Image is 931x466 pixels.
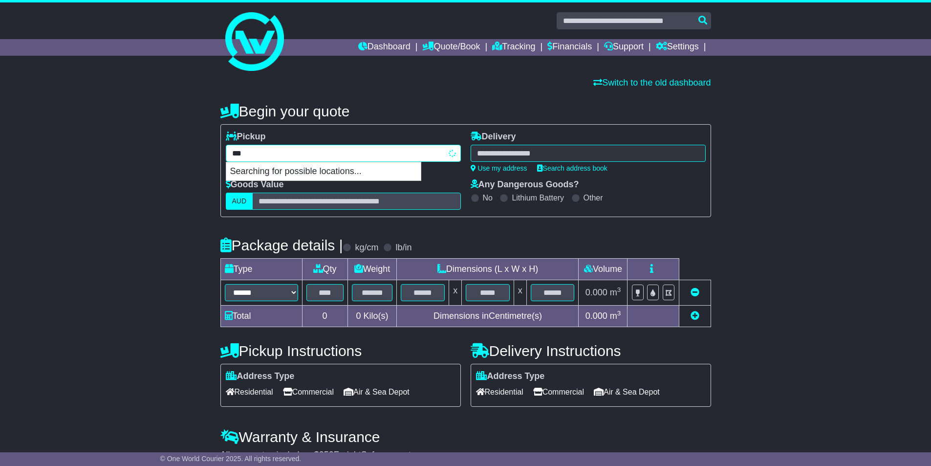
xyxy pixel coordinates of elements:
h4: Begin your quote [220,103,711,119]
span: Air & Sea Depot [344,384,410,399]
label: lb/in [395,243,411,253]
span: Air & Sea Depot [594,384,660,399]
label: No [483,193,493,202]
span: Commercial [283,384,334,399]
a: Support [604,39,644,56]
td: Weight [347,259,397,280]
a: Tracking [492,39,535,56]
td: Type [220,259,302,280]
td: Qty [302,259,347,280]
h4: Package details | [220,237,343,253]
a: Dashboard [358,39,411,56]
sup: 3 [617,286,621,293]
a: Search address book [537,164,607,172]
td: Kilo(s) [347,306,397,327]
label: kg/cm [355,243,378,253]
typeahead: Please provide city [226,145,461,162]
td: x [449,280,462,306]
label: Pickup [226,132,266,142]
div: All our quotes include a $ FreightSafe warranty. [220,450,711,461]
td: x [514,280,526,306]
span: m [610,288,621,297]
label: Goods Value [226,179,284,190]
label: Any Dangerous Goods? [471,179,579,190]
span: Commercial [533,384,584,399]
a: Switch to the old dashboard [593,78,711,88]
td: Volume [579,259,628,280]
label: Address Type [226,371,295,382]
span: Residential [476,384,523,399]
a: Financials [547,39,592,56]
h4: Warranty & Insurance [220,429,711,445]
a: Settings [656,39,699,56]
span: Residential [226,384,273,399]
label: Other [584,193,603,202]
span: 0.000 [585,311,607,321]
label: Delivery [471,132,516,142]
a: Quote/Book [422,39,480,56]
span: © One World Courier 2025. All rights reserved. [160,455,302,463]
a: Remove this item [691,288,699,297]
span: 0 [356,311,361,321]
td: 0 [302,306,347,327]
label: Address Type [476,371,545,382]
span: 250 [319,450,334,460]
span: 0.000 [585,288,607,297]
label: Lithium Battery [512,193,564,202]
a: Use my address [471,164,527,172]
h4: Delivery Instructions [471,343,711,359]
a: Add new item [691,311,699,321]
p: Searching for possible locations... [226,162,421,181]
td: Total [220,306,302,327]
sup: 3 [617,310,621,317]
td: Dimensions (L x W x H) [397,259,579,280]
span: m [610,311,621,321]
h4: Pickup Instructions [220,343,461,359]
label: AUD [226,193,253,210]
td: Dimensions in Centimetre(s) [397,306,579,327]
